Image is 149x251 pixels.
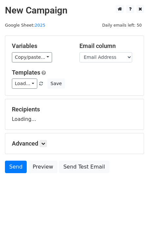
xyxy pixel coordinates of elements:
a: Copy/paste... [12,52,52,62]
button: Save [47,79,65,89]
h5: Email column [79,42,137,50]
a: Preview [28,161,57,173]
h2: New Campaign [5,5,144,16]
a: Load... [12,79,37,89]
small: Google Sheet: [5,23,45,28]
h5: Advanced [12,140,137,147]
h5: Variables [12,42,70,50]
a: Templates [12,69,40,76]
a: Send [5,161,27,173]
h5: Recipients [12,106,137,113]
a: Send Test Email [59,161,109,173]
span: Daily emails left: 50 [100,22,144,29]
a: Daily emails left: 50 [100,23,144,28]
div: Loading... [12,106,137,123]
a: 2025 [35,23,45,28]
